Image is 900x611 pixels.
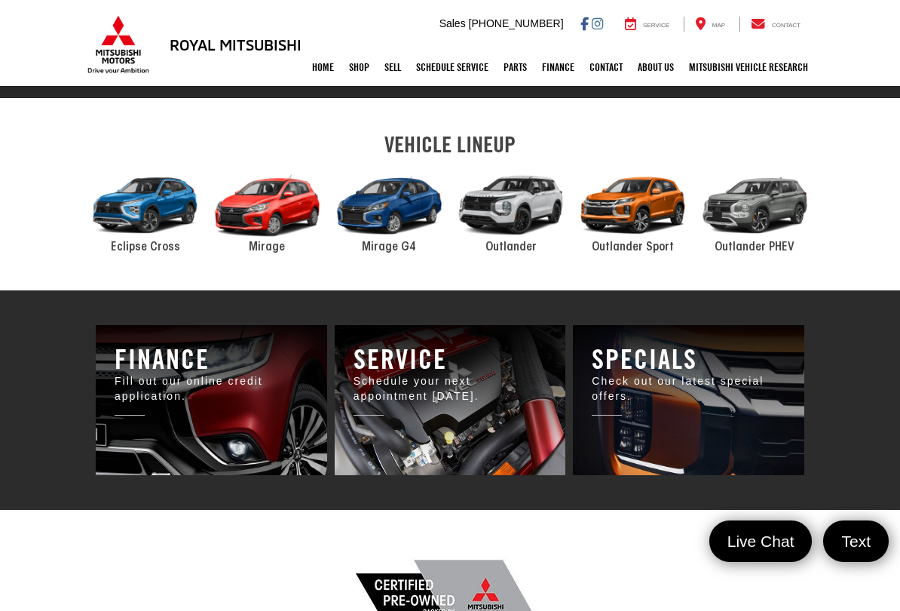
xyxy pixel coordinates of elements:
[709,520,813,562] a: Live Chat
[207,164,329,247] div: 2024 Mitsubishi Mirage
[582,48,630,86] a: Contact
[834,531,878,551] span: Text
[84,164,207,256] a: 2024 Mitsubishi Eclipse Cross Eclipse Cross
[693,164,816,247] div: 2024 Mitsubishi Outlander PHEV
[580,17,589,29] a: Facebook: Click to visit our Facebook page
[469,17,564,29] span: [PHONE_NUMBER]
[496,48,534,86] a: Parts: Opens in a new tab
[592,344,785,374] h3: Specials
[630,48,681,86] a: About Us
[335,325,566,475] a: Royal Mitsubishi | Baton Rouge, LA Royal Mitsubishi | Baton Rouge, LA Royal Mitsubishi | Baton Ro...
[207,164,329,256] a: 2024 Mitsubishi Mirage Mirage
[328,164,450,256] a: 2024 Mitsubishi Mirage G4 Mirage G4
[328,164,450,247] div: 2024 Mitsubishi Mirage G4
[439,17,466,29] span: Sales
[772,22,801,29] span: Contact
[354,374,547,404] p: Schedule your next appointment [DATE].
[170,36,302,53] h3: Royal Mitsubishi
[362,241,416,253] span: Mirage G4
[96,325,327,475] a: Royal Mitsubishi | Baton Rouge, LA Royal Mitsubishi | Baton Rouge, LA Royal Mitsubishi | Baton Ro...
[115,344,308,374] h3: Finance
[712,22,725,29] span: Map
[485,241,537,253] span: Outlander
[643,22,669,29] span: Service
[84,132,816,157] h2: VEHICLE LINEUP
[115,374,308,404] p: Fill out our online credit application.
[681,48,816,86] a: Mitsubishi Vehicle Research
[592,241,674,253] span: Outlander Sport
[84,164,207,247] div: 2024 Mitsubishi Eclipse Cross
[249,241,285,253] span: Mirage
[305,48,341,86] a: Home
[377,48,409,86] a: Sell
[450,164,572,256] a: 2024 Mitsubishi Outlander Outlander
[592,374,785,404] p: Check out our latest special offers.
[720,531,802,551] span: Live Chat
[409,48,496,86] a: Schedule Service: Opens in a new tab
[341,48,377,86] a: Shop
[450,164,572,247] div: 2024 Mitsubishi Outlander
[739,17,812,32] a: Contact
[715,241,794,253] span: Outlander PHEV
[572,164,694,256] a: 2024 Mitsubishi Outlander Sport Outlander Sport
[572,164,694,247] div: 2024 Mitsubishi Outlander Sport
[823,520,889,562] a: Text
[111,241,180,253] span: Eclipse Cross
[614,17,681,32] a: Service
[592,17,603,29] a: Instagram: Click to visit our Instagram page
[354,344,547,374] h3: Service
[684,17,736,32] a: Map
[693,164,816,256] a: 2024 Mitsubishi Outlander PHEV Outlander PHEV
[573,325,804,475] a: Royal Mitsubishi | Baton Rouge, LA Royal Mitsubishi | Baton Rouge, LA Royal Mitsubishi | Baton Ro...
[84,15,152,74] img: Mitsubishi
[534,48,582,86] a: Finance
